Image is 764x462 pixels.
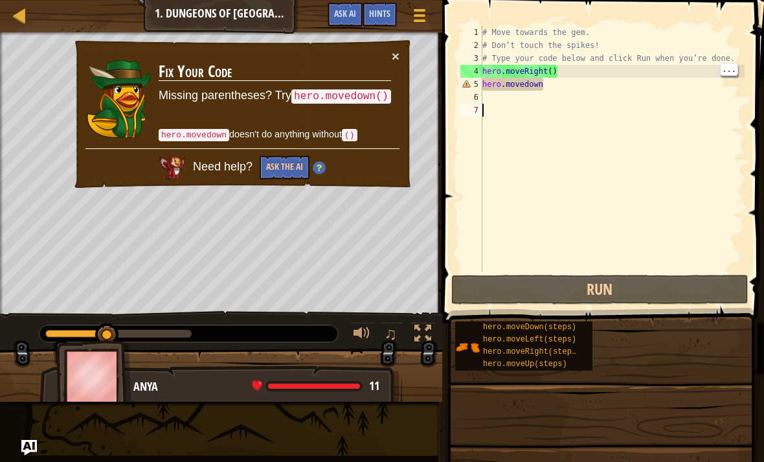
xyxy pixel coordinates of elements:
[460,26,482,39] div: 1
[455,335,480,360] img: portrait.png
[159,87,391,105] p: Missing parentheses? Try
[133,378,389,395] div: Anya
[483,347,581,356] span: hero.moveRight(steps)
[252,380,379,392] div: health: 11 / 11
[291,89,391,104] code: hero.movedown()
[312,161,325,174] img: Hint
[460,91,482,104] div: 6
[483,323,576,332] span: hero.moveDown(steps)
[334,7,356,19] span: Ask AI
[460,104,482,117] div: 7
[328,3,363,27] button: Ask AI
[56,340,131,412] img: thang_avatar_frame.png
[721,64,737,75] span: ...
[259,156,309,179] button: Ask the AI
[451,275,748,305] button: Run
[159,156,185,179] img: AI
[392,50,399,64] button: ×
[460,78,482,91] div: 5
[86,58,152,139] img: duck_naria.png
[483,335,576,344] span: hero.moveLeft(steps)
[159,127,391,143] p: doesn't do anything without
[159,62,391,82] h3: Fix Your Code
[460,52,482,65] div: 3
[483,360,567,369] span: hero.moveUp(steps)
[410,322,436,349] button: Toggle fullscreen
[460,39,482,52] div: 2
[369,7,390,19] span: Hints
[460,65,482,78] div: 4
[403,3,436,33] button: Show game menu
[21,440,37,456] button: Ask AI
[192,160,255,174] span: Need help?
[384,324,397,343] span: ♫
[349,322,375,349] button: Adjust volume
[381,322,403,349] button: ♫
[369,378,379,394] span: 11
[342,130,357,142] code: ()
[159,128,229,141] code: hero.movedown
